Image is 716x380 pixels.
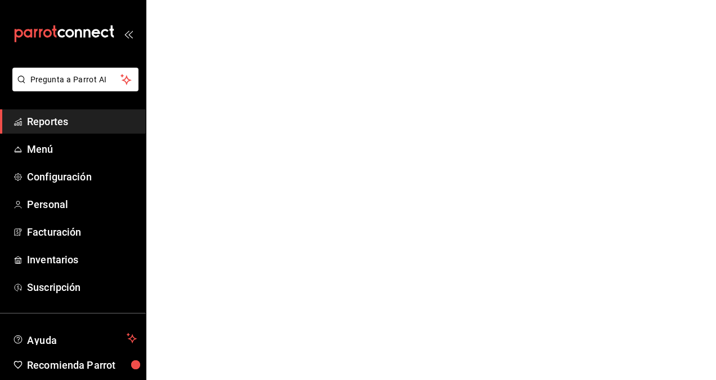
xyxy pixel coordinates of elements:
span: Pregunta a Parrot AI [30,74,121,86]
span: Suscripción [27,280,137,295]
span: Configuración [27,169,137,184]
span: Reportes [27,114,137,129]
span: Recomienda Parrot [27,357,137,373]
span: Ayuda [27,332,122,345]
span: Facturación [27,224,137,240]
a: Pregunta a Parrot AI [8,82,138,94]
span: Menú [27,142,137,157]
button: open_drawer_menu [124,29,133,38]
span: Inventarios [27,252,137,267]
span: Personal [27,197,137,212]
button: Pregunta a Parrot AI [12,68,138,91]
